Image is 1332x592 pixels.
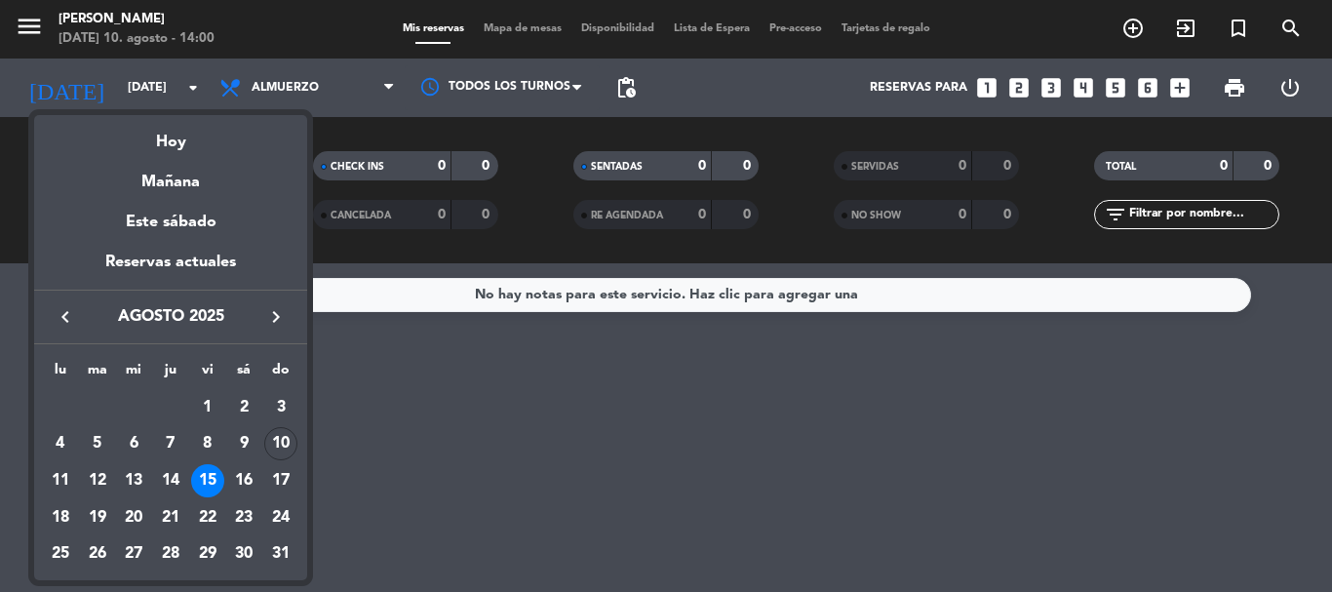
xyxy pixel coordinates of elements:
td: 12 de agosto de 2025 [79,462,116,499]
div: 30 [227,538,260,572]
div: 31 [264,538,297,572]
th: lunes [42,359,79,389]
th: viernes [189,359,226,389]
div: 24 [264,501,297,534]
td: 11 de agosto de 2025 [42,462,79,499]
div: 25 [44,538,77,572]
div: 6 [117,427,150,460]
div: 21 [154,501,187,534]
div: 10 [264,427,297,460]
td: 2 de agosto de 2025 [226,389,263,426]
div: 9 [227,427,260,460]
th: martes [79,359,116,389]
td: 19 de agosto de 2025 [79,499,116,536]
td: 30 de agosto de 2025 [226,536,263,573]
td: 7 de agosto de 2025 [152,426,189,463]
td: 26 de agosto de 2025 [79,536,116,573]
td: 25 de agosto de 2025 [42,536,79,573]
div: 26 [81,538,114,572]
div: 2 [227,391,260,424]
td: 4 de agosto de 2025 [42,426,79,463]
td: AGO. [42,389,189,426]
div: 15 [191,464,224,497]
td: 5 de agosto de 2025 [79,426,116,463]
button: keyboard_arrow_left [48,304,83,330]
td: 10 de agosto de 2025 [262,426,299,463]
td: 15 de agosto de 2025 [189,462,226,499]
td: 13 de agosto de 2025 [115,462,152,499]
td: 6 de agosto de 2025 [115,426,152,463]
div: 18 [44,501,77,534]
div: 28 [154,538,187,572]
div: 8 [191,427,224,460]
div: 3 [264,391,297,424]
th: domingo [262,359,299,389]
td: 28 de agosto de 2025 [152,536,189,573]
td: 22 de agosto de 2025 [189,499,226,536]
div: 1 [191,391,224,424]
div: 4 [44,427,77,460]
td: 14 de agosto de 2025 [152,462,189,499]
div: 22 [191,501,224,534]
td: 1 de agosto de 2025 [189,389,226,426]
i: keyboard_arrow_right [264,305,288,329]
div: 11 [44,464,77,497]
td: 9 de agosto de 2025 [226,426,263,463]
td: 18 de agosto de 2025 [42,499,79,536]
div: Mañana [34,155,307,195]
th: jueves [152,359,189,389]
div: 13 [117,464,150,497]
td: 29 de agosto de 2025 [189,536,226,573]
div: 7 [154,427,187,460]
th: miércoles [115,359,152,389]
td: 24 de agosto de 2025 [262,499,299,536]
th: sábado [226,359,263,389]
td: 16 de agosto de 2025 [226,462,263,499]
span: agosto 2025 [83,304,258,330]
div: 14 [154,464,187,497]
div: 12 [81,464,114,497]
div: Este sábado [34,195,307,250]
div: Reservas actuales [34,250,307,290]
div: 19 [81,501,114,534]
td: 27 de agosto de 2025 [115,536,152,573]
div: 16 [227,464,260,497]
td: 3 de agosto de 2025 [262,389,299,426]
td: 31 de agosto de 2025 [262,536,299,573]
div: 27 [117,538,150,572]
i: keyboard_arrow_left [54,305,77,329]
div: Hoy [34,115,307,155]
div: 5 [81,427,114,460]
div: 29 [191,538,224,572]
td: 21 de agosto de 2025 [152,499,189,536]
td: 17 de agosto de 2025 [262,462,299,499]
td: 23 de agosto de 2025 [226,499,263,536]
td: 8 de agosto de 2025 [189,426,226,463]
td: 20 de agosto de 2025 [115,499,152,536]
div: 23 [227,501,260,534]
div: 17 [264,464,297,497]
div: 20 [117,501,150,534]
button: keyboard_arrow_right [258,304,294,330]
